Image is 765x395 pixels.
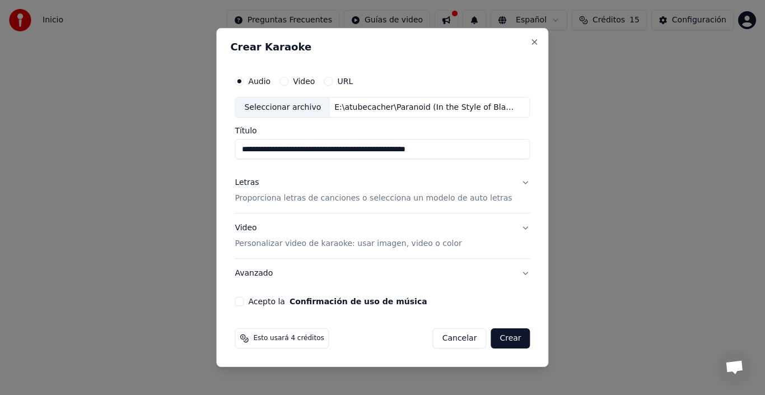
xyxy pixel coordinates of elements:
[491,328,530,348] button: Crear
[235,97,330,118] div: Seleccionar archivo
[248,298,427,305] label: Acepto la
[235,169,530,213] button: LetrasProporciona letras de canciones o selecciona un modelo de auto letras
[235,127,530,135] label: Título
[235,214,530,259] button: VideoPersonalizar video de karaoke: usar imagen, video o color
[235,238,461,249] p: Personalizar video de karaoke: usar imagen, video o color
[235,223,461,250] div: Video
[230,42,534,52] h2: Crear Karaoke
[253,334,324,343] span: Esto usará 4 créditos
[290,298,427,305] button: Acepto la
[248,77,270,85] label: Audio
[433,328,487,348] button: Cancelar
[235,193,512,205] p: Proporciona letras de canciones o selecciona un modelo de auto letras
[235,259,530,288] button: Avanzado
[337,77,353,85] label: URL
[293,77,315,85] label: Video
[235,178,259,189] div: Letras
[330,102,520,113] div: E:\atubecacher\Paranoid (In the Style of Black Sabbath) (Karaoke Version).MP3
